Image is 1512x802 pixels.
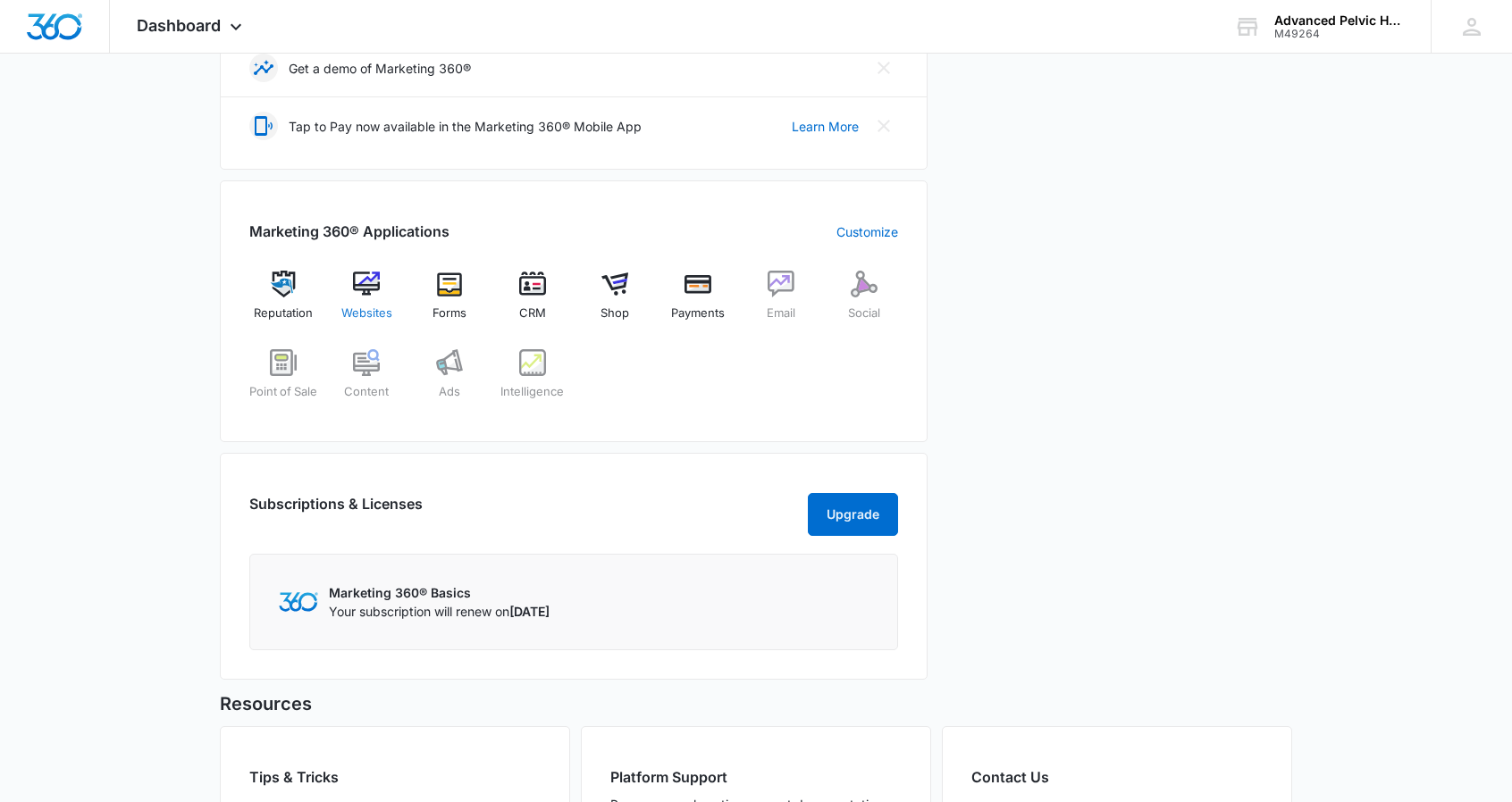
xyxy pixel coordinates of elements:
div: account id [1274,28,1405,40]
p: Your subscription will renew on [329,602,550,621]
h5: Resources [220,690,1292,717]
span: Dashboard [137,16,221,35]
a: Customize [836,222,898,241]
h2: Tips & Tricks [249,766,541,788]
h2: Subscriptions & Licenses [249,493,423,529]
a: Ads [416,349,484,414]
button: Upgrade [808,493,898,536]
a: Social [829,271,898,335]
span: CRM [519,305,546,322]
a: Learn More [792,117,859,136]
a: Intelligence [498,349,567,414]
span: Content [344,383,389,401]
span: [DATE] [509,604,550,619]
h2: Marketing 360® Applications [249,221,449,242]
a: Content [332,349,401,414]
span: Reputation [254,305,313,322]
button: Close [869,112,898,140]
span: Point of Sale [249,383,317,401]
span: Intelligence [500,383,564,401]
a: Forms [416,271,484,335]
p: Tap to Pay now available in the Marketing 360® Mobile App [289,117,642,136]
button: Close [869,54,898,82]
a: Reputation [249,271,318,335]
span: Forms [433,305,466,322]
span: Social [848,305,880,322]
a: Websites [332,271,401,335]
span: Payments [671,305,725,322]
span: Websites [341,305,392,322]
a: Point of Sale [249,349,318,414]
h2: Platform Support [610,766,902,788]
a: Payments [664,271,733,335]
a: Shop [581,271,650,335]
span: Ads [439,383,460,401]
a: Email [747,271,816,335]
img: Marketing 360 Logo [279,592,318,611]
p: Marketing 360® Basics [329,583,550,602]
h2: Contact Us [971,766,1263,788]
span: Shop [601,305,629,322]
p: Get a demo of Marketing 360® [289,59,471,78]
div: account name [1274,13,1405,28]
span: Email [767,305,795,322]
a: CRM [498,271,567,335]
